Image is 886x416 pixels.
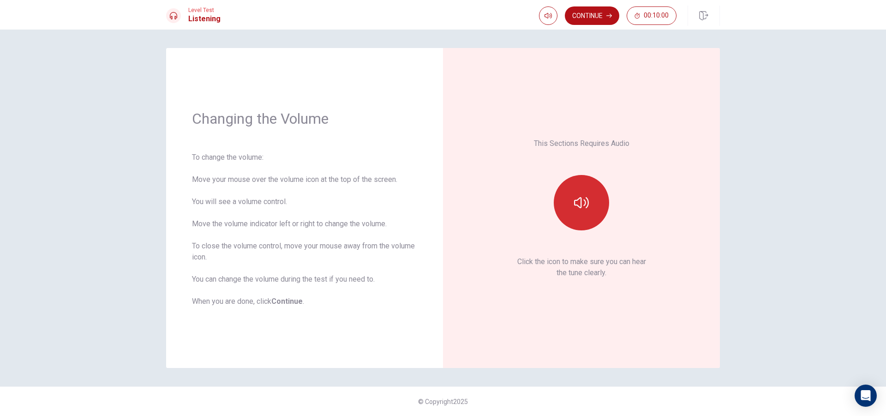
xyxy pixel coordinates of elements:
[188,13,221,24] h1: Listening
[517,256,646,278] p: Click the icon to make sure you can hear the tune clearly.
[855,385,877,407] div: Open Intercom Messenger
[192,109,417,128] h1: Changing the Volume
[644,12,669,19] span: 00:10:00
[565,6,619,25] button: Continue
[192,152,417,307] div: To change the volume: Move your mouse over the volume icon at the top of the screen. You will see...
[534,138,629,149] p: This Sections Requires Audio
[188,7,221,13] span: Level Test
[627,6,676,25] button: 00:10:00
[418,398,468,405] span: © Copyright 2025
[271,297,303,306] b: Continue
